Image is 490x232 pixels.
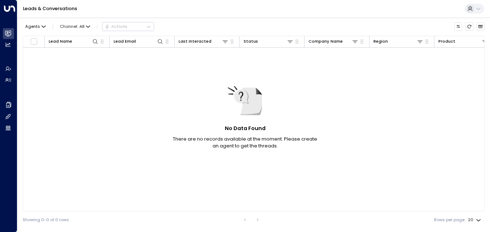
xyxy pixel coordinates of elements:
[454,22,463,31] button: Customize
[309,38,343,45] div: Company Name
[57,22,92,30] button: Channel:All
[49,38,99,45] div: Lead Name
[30,38,38,45] span: Toggle select all
[373,38,423,45] div: Region
[102,22,154,31] div: Button group with a nested menu
[57,22,92,30] span: Channel:
[438,38,488,45] div: Product
[102,22,154,31] button: Actions
[79,24,84,29] span: All
[465,22,473,31] span: Refresh
[114,38,136,45] div: Lead Email
[179,38,211,45] div: Last Interacted
[23,217,69,223] div: Showing 0-0 of 0 rows
[173,136,317,149] p: There are no records available at the moment. Please create an agent to get the threads.
[244,38,258,45] div: Status
[114,38,163,45] div: Lead Email
[23,22,48,30] button: Agents
[23,5,77,12] a: Leads & Conversations
[438,38,455,45] div: Product
[373,38,388,45] div: Region
[49,38,72,45] div: Lead Name
[468,215,482,224] div: 20
[105,24,127,29] div: Actions
[179,38,228,45] div: Last Interacted
[309,38,358,45] div: Company Name
[225,125,266,133] h5: No Data Found
[240,215,263,224] nav: pagination navigation
[434,217,465,223] label: Rows per page:
[25,25,40,29] span: Agents
[244,38,293,45] div: Status
[476,22,485,31] button: Archived Leads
